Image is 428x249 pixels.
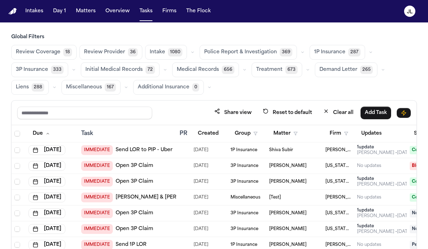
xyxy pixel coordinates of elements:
span: Intake [150,49,165,56]
span: IMMEDIATE [81,177,113,187]
button: Firms [160,5,179,18]
button: Intakes [22,5,46,18]
span: 369 [280,48,292,56]
span: 288 [32,83,44,92]
span: Miscellaneous [231,195,260,200]
img: Finch Logo [8,8,17,15]
button: Overview [103,5,132,18]
div: PR [180,129,188,138]
div: 1 update [357,176,412,182]
span: Marlon Westbrook [269,210,306,216]
a: Open 3P Claim [116,162,153,169]
span: Select row [14,210,20,216]
span: 72 [145,66,155,74]
button: Reset to default [259,106,316,119]
div: Task [81,129,174,138]
span: Toni Norwood [269,163,306,169]
span: Treatment [256,66,283,73]
span: 167 [105,83,116,92]
span: Shiva Subir [269,147,293,153]
button: Miscellaneous167 [61,80,121,95]
button: Review Provider36 [79,45,142,60]
span: 287 [348,48,361,56]
button: Updates [357,127,386,140]
button: Add Task [361,107,391,119]
span: 7/11/2025, 10:29:17 AM [194,193,208,202]
span: 1P Insurance [314,49,345,56]
button: Due [28,127,54,140]
span: Mohamed K Ahmed [325,147,351,153]
span: IMMEDIATE [81,161,113,171]
a: Send LOR to PIP - Uber [116,147,173,154]
span: 1P Insurance [231,242,257,248]
span: Review Coverage [16,49,60,56]
button: 3P Insurance333 [11,62,68,77]
a: Send 1P LOR [116,241,147,248]
span: 8/6/2025, 1:22:08 PM [194,224,208,234]
span: Additional Insurance [138,84,189,91]
span: 0 [192,83,199,92]
span: 18 [63,48,72,56]
span: 8/6/2025, 1:22:12 PM [194,208,208,218]
div: Last updated by Julie Lopez at 8/20/2025, 11:22:43 AM [357,213,412,219]
a: Open 3P Claim [116,226,153,233]
button: Treatment673 [252,62,302,77]
div: Last updated by Adam Franck at 6/22/2025, 10:28:31 AM [357,182,412,187]
span: David Lopez [325,242,351,248]
span: Aaron Martinez [269,242,306,248]
span: Michigan Auto Law [325,179,351,184]
span: Initial Medical Records [85,66,143,73]
button: Matter [269,127,302,140]
a: [PERSON_NAME] & [PERSON_NAME] [116,194,208,201]
button: Matters [73,5,98,18]
button: Clear all [319,106,358,119]
span: Marcus Flowers [269,179,306,184]
button: [DATE] [28,208,65,218]
button: Additional Insurance0 [133,80,204,95]
span: Select row [14,226,20,232]
span: [Test] [269,195,281,200]
span: 265 [360,66,373,74]
button: Day 1 [50,5,69,18]
div: 1 update [357,144,412,150]
div: No updates [357,242,381,248]
a: Open 3P Claim [116,210,153,217]
span: Marlon Westbrook [269,226,306,232]
span: 3P Insurance [231,226,258,232]
button: Created [194,127,223,140]
button: Group [231,127,262,140]
span: Select row [14,147,20,153]
a: Open 3P Claim [116,178,153,185]
span: 6/4/2025, 11:51:01 PM [194,177,208,187]
button: Review Coverage18 [11,45,77,60]
span: IMMEDIATE [81,224,113,234]
span: 6/20/2025, 12:08:22 PM [194,145,208,155]
div: No updates [357,195,381,200]
h3: Global Filters [11,34,417,41]
button: The Flock [183,5,214,18]
button: [DATE] [28,224,65,234]
span: 1P Insurance [231,147,257,153]
span: Miscellaneous [66,84,102,91]
span: IMMEDIATE [81,145,113,155]
span: Select row [14,179,20,184]
span: Michigan Auto Law [325,163,351,169]
span: Select all [14,131,20,136]
span: 3P Insurance [231,210,258,216]
button: Share view [210,106,256,119]
span: Mohamed K Ahmed [325,195,351,200]
span: 3P Insurance [231,163,258,169]
span: 36 [128,48,138,56]
a: Tasks [137,5,155,18]
span: 673 [285,66,298,74]
button: Liens288 [11,80,49,95]
div: Last updated by Julie Lopez at 8/13/2025, 4:33:09 PM [357,229,412,235]
button: Intake1080 [145,45,187,60]
button: [DATE] [28,161,65,171]
button: Immediate Task [397,108,411,118]
div: No updates [357,163,381,169]
span: Review Provider [84,49,125,56]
